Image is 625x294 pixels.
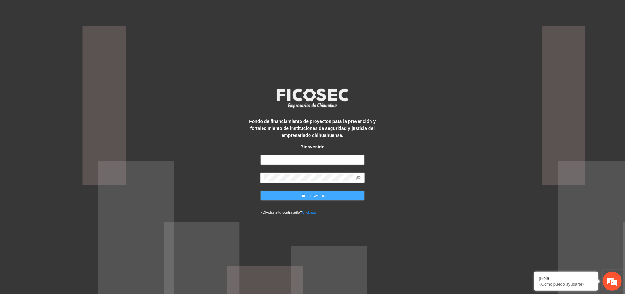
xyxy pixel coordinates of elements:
[539,282,593,287] p: ¿Cómo puedo ayudarte?
[356,176,361,180] span: eye-invisible
[260,210,317,214] small: ¿Olvidaste tu contraseña?
[249,119,376,138] strong: Fondo de financiamiento de proyectos para la prevención y fortalecimiento de instituciones de seg...
[272,87,352,110] img: logo
[301,144,324,149] strong: Bienvenido
[539,276,593,281] div: ¡Hola!
[260,191,364,201] button: Iniciar sesión
[300,192,326,199] span: Iniciar sesión
[302,210,318,214] a: Click aqui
